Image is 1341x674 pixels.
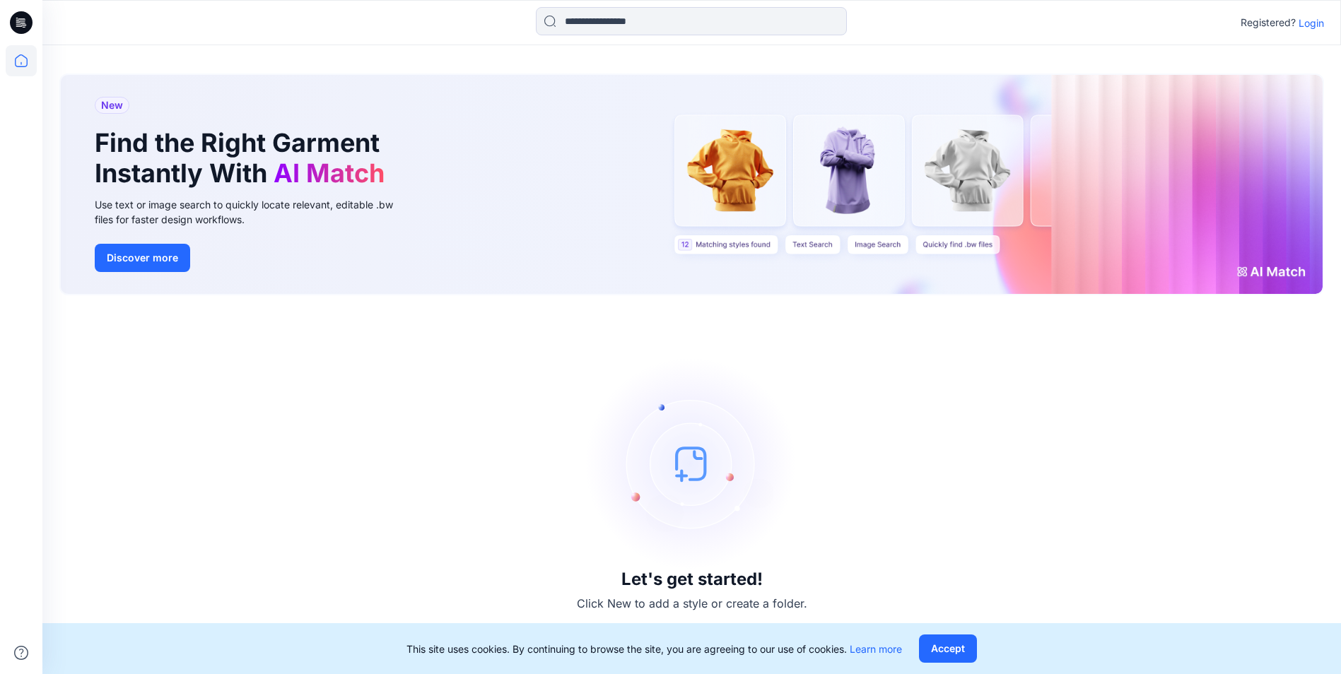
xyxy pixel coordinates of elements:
[850,643,902,655] a: Learn more
[586,357,798,569] img: empty-state-image.svg
[1241,14,1296,31] p: Registered?
[406,642,902,656] p: This site uses cookies. By continuing to browse the site, you are agreeing to our use of cookies.
[1299,16,1324,30] p: Login
[919,634,977,663] button: Accept
[95,197,413,227] div: Use text or image search to quickly locate relevant, editable .bw files for faster design workflows.
[101,97,123,114] span: New
[95,128,392,189] h1: Find the Right Garment Instantly With
[621,569,763,589] h3: Let's get started!
[274,158,385,189] span: AI Match
[95,244,190,272] button: Discover more
[577,595,807,612] p: Click New to add a style or create a folder.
